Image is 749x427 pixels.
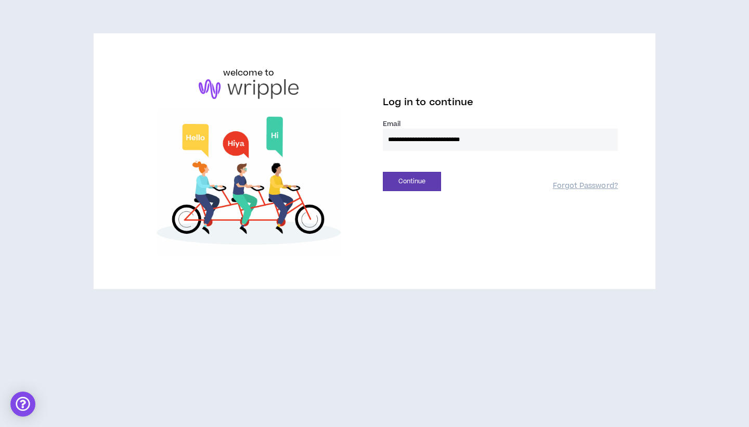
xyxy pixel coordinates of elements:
[383,172,441,191] button: Continue
[383,119,618,129] label: Email
[199,79,299,99] img: logo-brand.png
[383,96,473,109] span: Log in to continue
[553,181,618,191] a: Forgot Password?
[223,67,275,79] h6: welcome to
[131,109,366,256] img: Welcome to Wripple
[10,392,35,417] div: Open Intercom Messenger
